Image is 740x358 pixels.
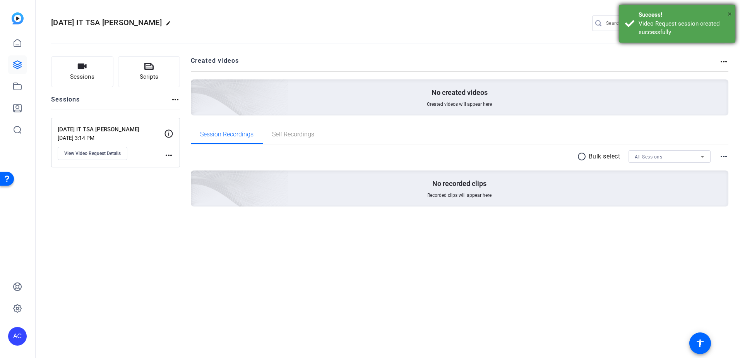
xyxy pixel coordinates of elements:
span: Recorded clips will appear here [427,192,492,198]
img: blue-gradient.svg [12,12,24,24]
h2: Sessions [51,95,80,110]
p: [DATE] IT TSA [PERSON_NAME] [58,125,164,134]
mat-icon: radio_button_unchecked [577,152,589,161]
p: No recorded clips [432,179,486,188]
button: Close [728,8,732,20]
p: [DATE] 3:14 PM [58,135,164,141]
span: × [728,9,732,19]
span: All Sessions [635,154,662,160]
mat-icon: more_horiz [171,95,180,104]
mat-icon: edit [166,21,175,30]
mat-icon: more_horiz [164,151,173,160]
img: Creted videos background [104,3,289,171]
img: embarkstudio-empty-session.png [104,94,289,262]
p: No created videos [432,88,488,97]
span: Created videos will appear here [427,101,492,107]
input: Search [606,19,676,28]
button: Scripts [118,56,180,87]
div: Success! [639,10,730,19]
div: Video Request session created successfully [639,19,730,37]
span: Scripts [140,72,158,81]
span: View Video Request Details [64,150,121,157]
span: Sessions [70,72,94,81]
h2: Created videos [191,56,719,71]
mat-icon: accessibility [695,339,705,348]
div: AC [8,327,27,346]
span: [DATE] IT TSA [PERSON_NAME] [51,18,162,27]
button: View Video Request Details [58,147,127,160]
span: Self Recordings [272,131,314,138]
mat-icon: more_horiz [719,57,728,66]
p: Bulk select [589,152,620,161]
button: Sessions [51,56,113,87]
mat-icon: more_horiz [719,152,728,161]
span: Session Recordings [200,131,254,138]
